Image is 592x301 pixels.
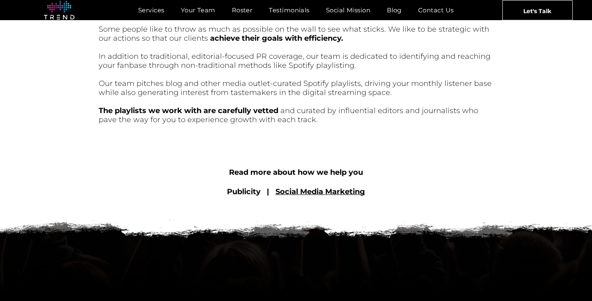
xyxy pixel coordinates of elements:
[551,262,592,301] iframe: Chat Widget
[318,4,379,16] a: Social Mission
[44,1,74,20] img: logo
[523,0,551,21] span: Let's Talk
[227,187,261,196] a: Publicity
[130,4,173,16] a: Services
[275,187,365,196] a: Social Media Marketing
[99,106,478,124] span: and curated by influential editors and journalists who pave the way for you to experience growth ...
[99,79,492,97] span: Our team pitches blog and other media outlet-curated Spotify playlists, driving your monthly list...
[267,187,269,196] font: |
[229,168,363,177] font: Read more about how we help you
[410,4,462,16] a: Contact Us
[173,4,224,16] a: Your Team
[224,4,261,16] a: Roster
[99,106,278,115] span: The playlists we work with are carefully vetted
[99,25,489,43] span: Some people like to throw as much as possible on the wall to see what sticks. We like to be strat...
[99,52,490,70] span: In addition to traditional, editorial-focused PR coverage, our team is dedicated to identifying a...
[261,4,317,16] a: Testimonials
[379,4,410,16] a: Blog
[210,34,343,43] span: achieve their goals with efficiency.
